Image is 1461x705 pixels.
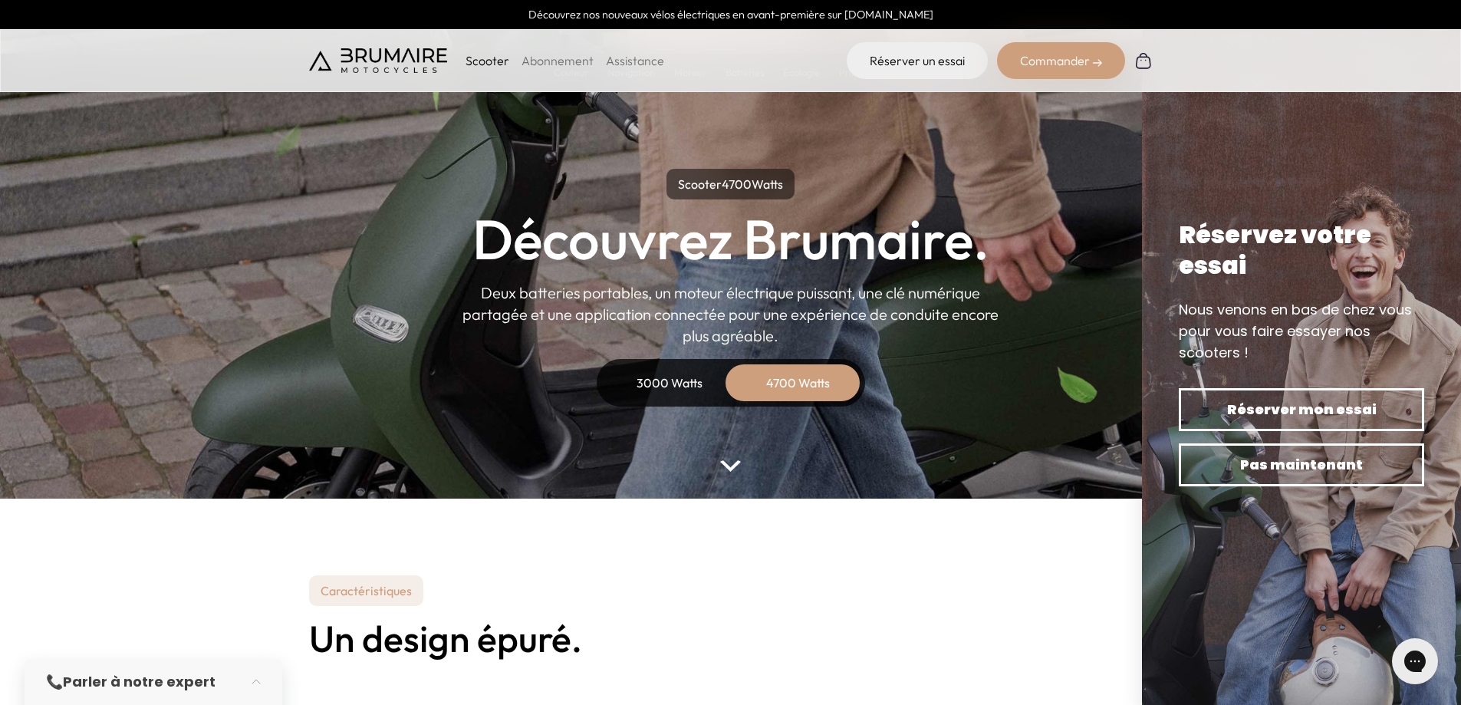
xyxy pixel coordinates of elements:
[722,176,752,192] span: 4700
[472,212,989,267] h1: Découvrez Brumaire.
[847,42,988,79] a: Réserver un essai
[309,575,423,606] p: Caractéristiques
[1093,58,1102,68] img: right-arrow-2.png
[608,364,731,401] div: 3000 Watts
[309,618,1153,659] h2: Un design épuré.
[1384,633,1446,690] iframe: Gorgias live chat messenger
[462,282,999,347] p: Deux batteries portables, un moteur électrique puissant, une clé numérique partagée et une applic...
[309,48,447,73] img: Brumaire Motocycles
[997,42,1125,79] div: Commander
[522,53,594,68] a: Abonnement
[720,460,740,472] img: arrow-bottom.png
[1134,51,1153,70] img: Panier
[466,51,509,70] p: Scooter
[606,53,664,68] a: Assistance
[666,169,795,199] p: Scooter Watts
[737,364,860,401] div: 4700 Watts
